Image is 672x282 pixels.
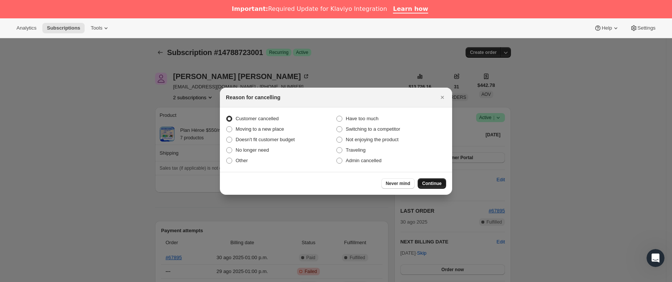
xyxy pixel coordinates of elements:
span: Customer cancelled [236,116,279,121]
span: Never mind [386,181,410,187]
span: Subscriptions [47,25,80,31]
div: Required Update for Klaviyo Integration [232,5,387,13]
span: Moving to a new place [236,126,284,132]
button: Continue [418,178,446,189]
span: Switching to a competitor [346,126,400,132]
h2: Reason for cancelling [226,94,280,101]
iframe: Intercom live chat [647,249,665,267]
a: Learn how [393,5,428,13]
span: Analytics [16,25,36,31]
button: Settings [626,23,660,33]
button: Help [590,23,624,33]
span: Other [236,158,248,163]
b: Important: [232,5,268,12]
button: Cerrar [437,92,448,103]
span: Help [602,25,612,31]
span: No longer need [236,147,269,153]
button: Analytics [12,23,41,33]
span: Continue [422,181,442,187]
button: Tools [86,23,114,33]
span: Tools [91,25,102,31]
button: Subscriptions [42,23,85,33]
span: Traveling [346,147,366,153]
button: Never mind [381,178,415,189]
span: Doesn't fit customer budget [236,137,295,142]
span: Have too much [346,116,378,121]
span: Admin cancelled [346,158,381,163]
span: Not enjoying the product [346,137,399,142]
span: Settings [638,25,656,31]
